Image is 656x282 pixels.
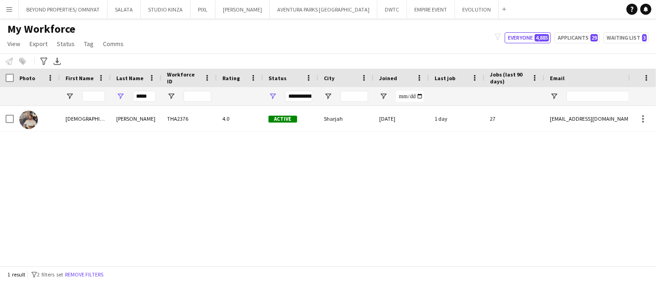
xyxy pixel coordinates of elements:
button: Open Filter Menu [167,92,175,100]
span: Status [268,75,286,82]
input: First Name Filter Input [82,91,105,102]
button: PIXL [191,0,215,18]
button: [PERSON_NAME] [215,0,270,18]
span: Photo [19,75,35,82]
a: Status [53,38,78,50]
span: Status [57,40,75,48]
span: Active [268,116,297,123]
span: Last Name [116,75,143,82]
span: Workforce ID [167,71,200,85]
button: Open Filter Menu [268,92,277,100]
a: Export [26,38,51,50]
span: Tag [84,40,94,48]
button: Remove filters [63,270,105,280]
a: Tag [80,38,97,50]
span: First Name [66,75,94,82]
button: Open Filter Menu [324,92,332,100]
a: View [4,38,24,50]
input: Joined Filter Input [396,91,423,102]
span: Export [30,40,48,48]
button: Open Filter Menu [379,92,388,100]
div: Sharjah [318,106,374,131]
div: 4.0 [217,106,263,131]
input: Workforce ID Filter Input [184,91,211,102]
div: 1 day [429,106,484,131]
button: Open Filter Menu [550,92,558,100]
span: 2 filters set [37,271,63,278]
div: THA2376 [161,106,217,131]
button: Open Filter Menu [66,92,74,100]
span: View [7,40,20,48]
button: STUDIO KINZA [141,0,191,18]
button: AVENTURA PARKS [GEOGRAPHIC_DATA] [270,0,377,18]
button: Waiting list3 [603,32,649,43]
div: [DATE] [374,106,429,131]
app-action-btn: Advanced filters [38,56,49,67]
button: Applicants29 [555,32,600,43]
div: [DEMOGRAPHIC_DATA] [60,106,111,131]
input: City Filter Input [340,91,368,102]
button: EMPIRE EVENT [407,0,455,18]
app-action-btn: Export XLSX [52,56,63,67]
button: DWTC [377,0,407,18]
button: Open Filter Menu [116,92,125,100]
span: Rating [222,75,240,82]
span: Email [550,75,565,82]
span: 3 [642,34,647,41]
span: Joined [379,75,397,82]
div: [PERSON_NAME] [111,106,161,131]
button: EVOLUTION [455,0,499,18]
input: Last Name Filter Input [133,91,156,102]
div: 27 [484,106,544,131]
a: Comms [99,38,127,50]
span: Jobs (last 90 days) [490,71,528,85]
button: Everyone4,885 [505,32,551,43]
button: SALATA [107,0,141,18]
span: Last job [435,75,455,82]
span: 4,885 [535,34,549,41]
button: BEYOND PROPERTIES/ OMNIYAT [19,0,107,18]
span: Comms [103,40,124,48]
span: City [324,75,334,82]
img: Muhammad Fayaz [19,111,38,129]
span: 29 [590,34,598,41]
span: My Workforce [7,22,75,36]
